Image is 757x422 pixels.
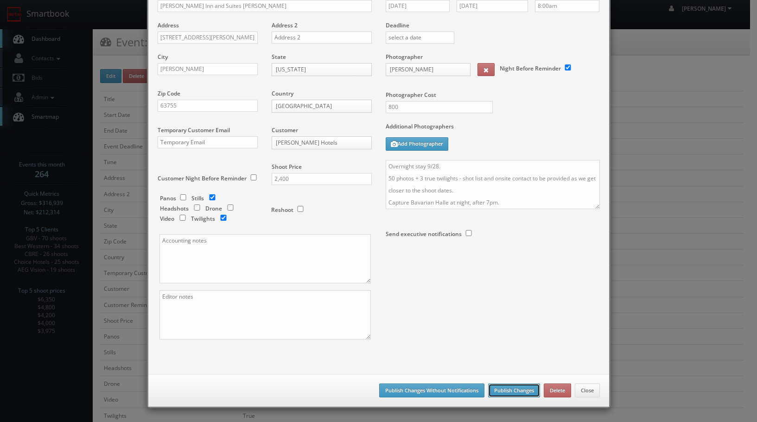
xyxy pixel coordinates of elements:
[272,100,372,113] a: [GEOGRAPHIC_DATA]
[205,205,222,212] label: Drone
[390,64,458,76] span: [PERSON_NAME]
[158,126,230,134] label: Temporary Customer Email
[158,21,179,29] label: Address
[158,136,258,148] input: Temporary Email
[386,230,462,238] label: Send executive notifications
[160,194,176,202] label: Panos
[272,173,372,185] input: Shoot Price
[158,100,258,112] input: Zip Code
[386,53,423,61] label: Photographer
[158,63,258,75] input: City
[386,63,471,76] a: [PERSON_NAME]
[386,32,455,44] input: select a date
[276,64,359,76] span: [US_STATE]
[272,32,372,44] input: Address 2
[272,53,286,61] label: State
[160,205,189,212] label: Headshots
[272,163,302,171] label: Shoot Price
[160,215,174,223] label: Video
[158,53,168,61] label: City
[271,206,293,214] label: Reshoot
[386,101,493,113] input: Photographer Cost
[386,160,600,209] textarea: Overnight stay 9/28. 50 photos + 3 true twilights - shot list and onsite contact to be provided a...
[379,384,484,397] button: Publish Changes Without Notifications
[191,194,204,202] label: Stills
[272,126,298,134] label: Customer
[488,384,540,397] button: Publish Changes
[276,137,359,149] span: [PERSON_NAME] Hotels
[272,136,372,149] a: [PERSON_NAME] Hotels
[500,64,561,72] label: Night Before Reminder
[379,21,607,29] label: Deadline
[544,384,571,397] button: Delete
[158,174,247,182] label: Customer Night Before Reminder
[386,137,448,151] button: Add Photographer
[272,21,298,29] label: Address 2
[272,63,372,76] a: [US_STATE]
[276,100,359,112] span: [GEOGRAPHIC_DATA]
[379,91,607,99] label: Photographer Cost
[386,122,600,135] label: Additional Photographers
[158,90,180,97] label: Zip Code
[158,32,258,44] input: Address
[575,384,600,397] button: Close
[272,90,293,97] label: Country
[191,215,215,223] label: Twilights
